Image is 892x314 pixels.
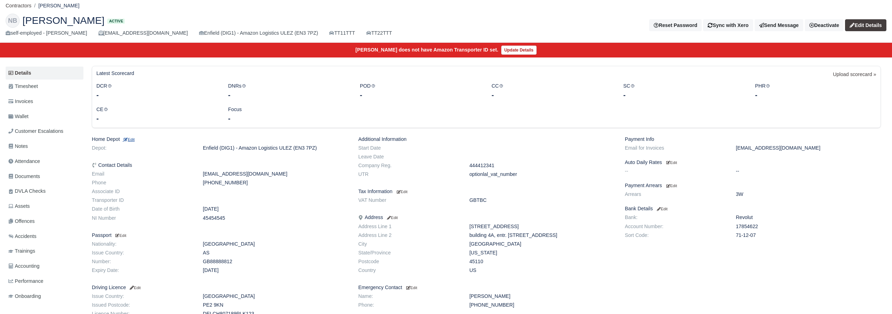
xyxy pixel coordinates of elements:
[353,145,464,151] dt: Start Date
[6,155,83,168] a: Attendance
[620,191,731,197] dt: Arrears
[353,250,464,256] dt: State/Province
[666,161,677,165] small: Edit
[6,199,83,213] a: Assets
[665,183,677,188] a: Edit
[464,171,620,177] dd: optionlal_vat_number
[329,29,355,37] a: TT11TTT
[360,90,481,100] div: -
[98,29,188,37] div: [EMAIL_ADDRESS][DOMAIN_NAME]
[198,241,353,247] dd: [GEOGRAPHIC_DATA]
[355,82,486,100] div: POD
[6,95,83,108] a: Invoices
[8,142,28,150] span: Notes
[623,90,744,100] div: -
[703,19,753,31] button: Sync with Xero
[656,206,668,211] a: Edit
[198,180,353,186] dd: [PHONE_NUMBER]
[666,184,677,188] small: Edit
[618,82,750,100] div: SC
[464,241,620,247] dd: [GEOGRAPHIC_DATA]
[87,250,198,256] dt: Issue Country:
[501,46,537,55] a: Update Details
[625,159,881,165] h6: Auto Daily Rates
[8,157,40,165] span: Attendance
[87,171,198,177] dt: Email
[87,215,198,221] dt: NI Number
[649,19,702,31] button: Reset Password
[6,124,83,138] a: Customer Escalations
[405,285,417,290] a: Edit
[8,217,35,225] span: Offences
[198,259,353,265] dd: GB88888812
[6,29,87,37] div: self-employed - [PERSON_NAME]
[353,224,464,230] dt: Address Line 1
[620,145,731,151] dt: Email for Invoices
[92,162,348,168] h6: Contact Details
[129,286,141,290] small: Edit
[92,232,348,238] h6: Passport
[6,170,83,183] a: Documents
[8,172,40,180] span: Documents
[397,190,408,194] small: Edit
[620,232,731,238] dt: Sort Code:
[8,202,30,210] span: Assets
[123,137,135,142] small: Edit
[755,19,803,31] a: Send Message
[6,3,32,8] a: Contractors
[87,293,198,299] dt: Issue Country:
[92,136,348,142] h6: Home Depot
[129,285,141,290] a: Edit
[198,206,353,212] dd: [DATE]
[6,184,83,198] a: DVLA Checks
[730,232,886,238] dd: 71-12-07
[87,206,198,212] dt: Date of Birth
[198,145,353,151] dd: Enfield (DIG1) - Amazon Logistics ULEZ (EN3 7PZ)
[6,67,83,80] a: Details
[8,277,43,285] span: Performance
[0,8,892,43] div: Nick Baldjiev
[228,114,349,123] div: -
[223,82,355,100] div: DNRs
[8,292,41,300] span: Onboarding
[8,247,35,255] span: Trainings
[199,29,318,37] div: Enfield (DIG1) - Amazon Logistics ULEZ (EN3 7PZ)
[730,168,886,174] dd: --
[198,293,353,299] dd: [GEOGRAPHIC_DATA]
[87,189,198,194] dt: Associate ID
[353,232,464,238] dt: Address Line 2
[8,97,33,105] span: Invoices
[114,233,126,238] small: Edit
[353,171,464,177] dt: UTR
[87,267,198,273] dt: Expiry Date:
[464,232,620,238] dd: building 4A, entr. [STREET_ADDRESS]
[6,230,83,243] a: Accidents
[620,214,731,220] dt: Bank:
[464,197,620,203] dd: GBTBC
[198,267,353,273] dd: [DATE]
[358,214,614,220] h6: Address
[96,90,218,100] div: -
[6,214,83,228] a: Offences
[353,302,464,308] dt: Phone:
[358,285,614,291] h6: Emergency Contact
[8,187,46,195] span: DVLA Checks
[353,259,464,265] dt: Postcode
[87,302,198,308] dt: Issued Postcode:
[353,267,464,273] dt: Country
[486,82,618,100] div: CC
[198,302,353,308] dd: PE2 9KN
[656,207,668,211] small: Edit
[755,90,876,100] div: -
[464,267,620,273] dd: US
[491,90,613,100] div: -
[464,302,620,308] dd: [PHONE_NUMBER]
[620,224,731,230] dt: Account Number:
[6,289,83,303] a: Onboarding
[87,197,198,203] dt: Transporter ID
[358,136,614,142] h6: Additional Information
[107,19,125,24] span: Active
[6,244,83,258] a: Trainings
[198,250,353,256] dd: AS
[6,110,83,123] a: Wallet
